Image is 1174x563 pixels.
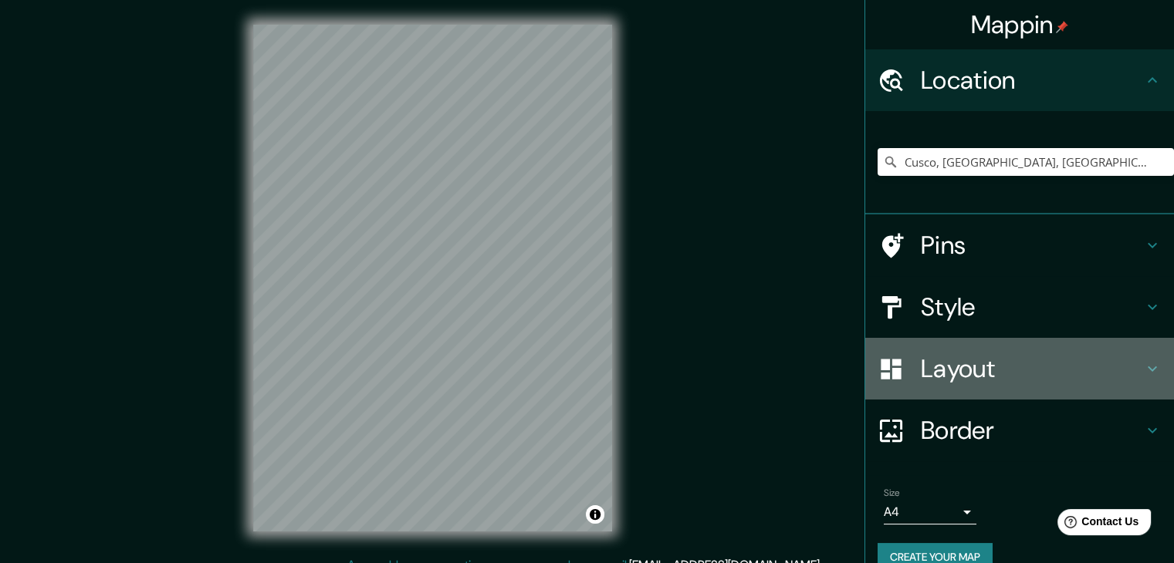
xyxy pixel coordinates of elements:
h4: Mappin [971,9,1069,40]
div: Pins [865,214,1174,276]
div: Layout [865,338,1174,399]
canvas: Map [253,25,612,531]
h4: Pins [921,230,1143,261]
h4: Layout [921,353,1143,384]
div: Style [865,276,1174,338]
img: pin-icon.png [1056,21,1068,33]
input: Pick your city or area [878,148,1174,176]
div: Border [865,399,1174,461]
div: A4 [884,500,976,524]
div: Location [865,49,1174,111]
button: Toggle attribution [586,505,604,524]
h4: Border [921,415,1143,446]
h4: Style [921,292,1143,322]
label: Size [884,487,900,500]
h4: Location [921,65,1143,96]
iframe: Help widget launcher [1037,503,1157,546]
